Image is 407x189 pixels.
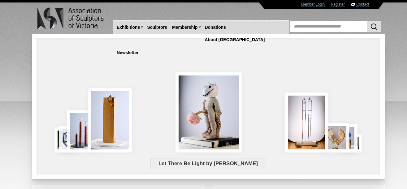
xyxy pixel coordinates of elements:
a: About [GEOGRAPHIC_DATA] [202,34,267,45]
img: Search [370,23,378,30]
a: Register [331,2,345,7]
span: Let There Be Light by [PERSON_NAME] [150,158,266,169]
img: Little Frog. Big Climb [88,88,132,152]
img: Lorica Plumata (Chrysus) [321,123,349,152]
a: Sculptors [145,22,170,33]
img: Contact ASV [351,3,355,6]
a: Membership [170,22,200,33]
a: Newsletter [114,47,141,58]
img: Let There Be Light [175,72,242,152]
a: Exhibitions [114,22,142,33]
img: logo.png [37,6,105,31]
a: Member Login [301,2,325,7]
a: Contact [356,2,369,7]
img: Swingers [285,92,329,152]
a: Donations [202,22,228,33]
